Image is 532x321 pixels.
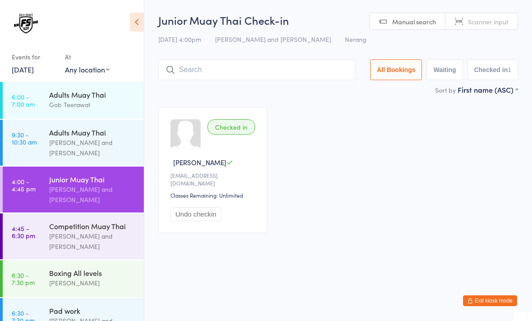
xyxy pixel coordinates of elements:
[12,271,35,286] time: 6:30 - 7:30 pm
[345,35,367,44] span: Nerang
[170,172,258,187] div: [EMAIL_ADDRESS][DOMAIN_NAME]
[49,306,136,316] div: Pad work
[508,66,511,73] div: 1
[170,207,221,221] button: Undo checkin
[12,64,34,74] a: [DATE]
[9,7,43,41] img: The Fight Society
[173,158,226,167] span: [PERSON_NAME]
[49,90,136,99] div: Adults Muay Thai
[49,268,136,278] div: Boxing All levels
[215,35,331,44] span: [PERSON_NAME] and [PERSON_NAME]
[158,13,518,27] h2: Junior Muay Thai Check-in
[3,213,144,259] a: 4:45 -6:30 pmCompetition Muay Thai[PERSON_NAME] and [PERSON_NAME]
[49,278,136,288] div: [PERSON_NAME]
[370,59,422,80] button: All Bookings
[49,137,136,158] div: [PERSON_NAME] and [PERSON_NAME]
[468,17,509,26] span: Scanner input
[65,64,110,74] div: Any location
[49,174,136,184] div: Junior Muay Thai
[12,93,35,108] time: 6:00 - 7:00 am
[12,225,35,239] time: 4:45 - 6:30 pm
[158,35,201,44] span: [DATE] 4:00pm
[463,295,517,306] button: Exit kiosk mode
[158,59,355,80] input: Search
[468,59,518,80] button: Checked in1
[3,167,144,212] a: 4:00 -4:45 pmJunior Muay Thai[PERSON_NAME] and [PERSON_NAME]
[392,17,436,26] span: Manual search
[12,50,56,64] div: Events for
[12,178,36,192] time: 4:00 - 4:45 pm
[12,131,37,145] time: 9:30 - 10:30 am
[49,184,136,205] div: [PERSON_NAME] and [PERSON_NAME]
[3,120,144,166] a: 9:30 -10:30 amAdults Muay Thai[PERSON_NAME] and [PERSON_NAME]
[65,50,110,64] div: At
[427,59,463,80] button: Waiting
[49,99,136,110] div: Gob Teerawat
[3,260,144,297] a: 6:30 -7:30 pmBoxing All levels[PERSON_NAME]
[207,119,255,135] div: Checked in
[435,86,456,95] label: Sort by
[3,82,144,119] a: 6:00 -7:00 amAdults Muay ThaiGob Teerawat
[170,191,258,199] div: Classes Remaining: Unlimited
[49,231,136,252] div: [PERSON_NAME] and [PERSON_NAME]
[49,127,136,137] div: Adults Muay Thai
[458,85,518,95] div: First name (ASC)
[49,221,136,231] div: Competition Muay Thai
